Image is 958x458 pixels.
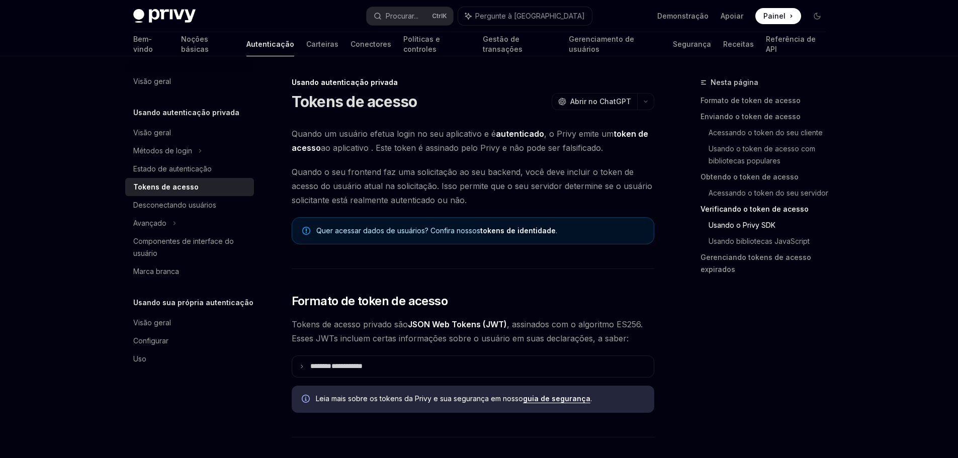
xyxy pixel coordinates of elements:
[709,221,775,229] font: Usando o Privy SDK
[125,124,254,142] a: Visão geral
[809,8,825,24] button: Alternar modo escuro
[709,189,828,197] font: Acessando o token do seu servidor
[125,178,254,196] a: Tokens de acesso
[181,35,209,53] font: Noções básicas
[766,35,816,53] font: Referência de API
[133,108,239,117] font: Usando autenticação privada
[569,35,634,53] font: Gerenciamento de usuários
[316,226,480,235] font: Quer acessar dados de usuários? Confira nossos
[133,9,196,23] img: logotipo escuro
[125,196,254,214] a: Desconectando usuários
[701,112,801,121] font: Enviando o token de acesso
[125,262,254,281] a: Marca branca
[570,97,631,106] font: Abrir no ChatGPT
[302,395,312,405] svg: Informações
[709,217,833,233] a: Usando o Privy SDK
[133,354,146,363] font: Uso
[408,319,507,329] font: JSON Web Tokens (JWT)
[480,226,556,235] a: tokens de identidade
[569,32,661,56] a: Gerenciamento de usuários
[351,32,391,56] a: Conectores
[133,336,168,345] font: Configurar
[306,32,338,56] a: Carteiras
[701,96,801,105] font: Formato de token de acesso
[292,129,496,139] font: Quando um usuário efetua login no seu aplicativo e é
[766,32,825,56] a: Referência de API
[701,205,809,213] font: Verificando o token de acesso
[125,72,254,90] a: Visão geral
[709,237,810,245] font: Usando bibliotecas JavaScript
[657,12,709,20] font: Demonstração
[292,78,398,86] font: Usando autenticação privada
[701,93,833,109] a: Formato de token de acesso
[133,32,169,56] a: Bem-vindo
[496,129,544,139] font: autenticado
[723,40,754,48] font: Receitas
[701,201,833,217] a: Verificando o token de acesso
[709,144,817,165] font: Usando o token de acesso com bibliotecas populares
[709,185,833,201] a: Acessando o token do seu servidor
[133,35,153,53] font: Bem-vindo
[133,267,179,276] font: Marca branca
[403,35,440,53] font: Políticas e controles
[523,394,590,403] a: guia de segurança
[292,167,652,205] font: Quando o seu frontend faz uma solicitação ao seu backend, você deve incluir o token de acesso do ...
[556,226,557,235] font: .
[483,35,522,53] font: Gestão de transações
[125,350,254,368] a: Uso
[133,318,171,327] font: Visão geral
[701,109,833,125] a: Enviando o token de acesso
[544,129,614,139] font: , o Privy emite um
[292,93,417,111] font: Tokens de acesso
[133,298,253,307] font: Usando sua própria autenticação
[133,128,171,137] font: Visão geral
[292,294,448,308] font: Formato de token de acesso
[590,394,592,403] font: .
[711,78,758,86] font: Nesta página
[133,201,216,209] font: Desconectando usuários
[125,232,254,262] a: Componentes de interface do usuário
[292,319,408,329] font: Tokens de acesso privado são
[125,332,254,350] a: Configurar
[721,12,743,20] font: Apoiar
[133,77,171,85] font: Visão geral
[133,146,192,155] font: Métodos de login
[367,7,453,25] button: Procurar...CtrlK
[403,32,471,56] a: Políticas e controles
[475,12,585,20] font: Pergunte à [GEOGRAPHIC_DATA]
[701,172,799,181] font: Obtendo o token de acesso
[351,40,391,48] font: Conectores
[701,169,833,185] a: Obtendo o token de acesso
[709,233,833,249] a: Usando bibliotecas JavaScript
[133,219,166,227] font: Avançado
[552,93,637,110] button: Abrir no ChatGPT
[246,32,294,56] a: Autenticação
[302,227,310,235] svg: Observação
[709,128,823,137] font: Acessando o token do seu cliente
[483,32,557,56] a: Gestão de transações
[432,12,443,20] font: Ctrl
[721,11,743,21] a: Apoiar
[133,164,212,173] font: Estado de autenticação
[701,253,811,273] font: Gerenciando tokens de acesso expirados
[709,141,833,169] a: Usando o token de acesso com bibliotecas populares
[458,7,592,25] button: Pergunte à [GEOGRAPHIC_DATA]
[763,12,786,20] font: Painel
[709,125,833,141] a: Acessando o token do seu cliente
[386,12,418,20] font: Procurar...
[443,12,447,20] font: K
[321,143,603,153] font: ao aplicativo . Este token é assinado pelo Privy e não pode ser falsificado.
[673,40,711,48] font: Segurança
[246,40,294,48] font: Autenticação
[657,11,709,21] a: Demonstração
[316,394,523,403] font: Leia mais sobre os tokens da Privy e sua segurança em nosso
[723,32,754,56] a: Receitas
[755,8,801,24] a: Painel
[408,319,507,330] a: JSON Web Tokens (JWT)
[306,40,338,48] font: Carteiras
[181,32,234,56] a: Noções básicas
[125,160,254,178] a: Estado de autenticação
[673,32,711,56] a: Segurança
